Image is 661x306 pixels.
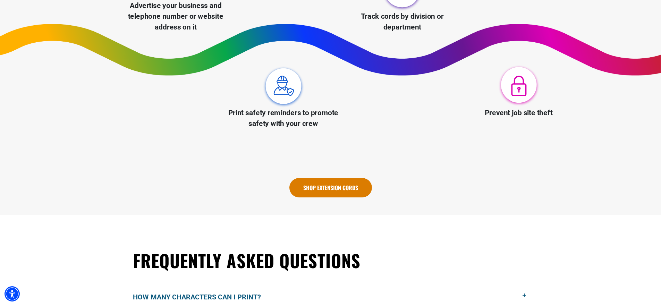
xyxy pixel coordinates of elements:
p: Advertise your business and telephone number or website address on it [119,0,232,33]
img: Print [262,65,305,108]
a: Shop Extension Cords [289,178,372,197]
h2: Frequently Asked Questions [133,249,528,272]
img: Prevent [497,65,540,108]
span: How many characters can I print? [133,292,271,302]
p: Prevent job site theft [462,108,575,118]
p: Track cords by division or department [346,11,459,33]
div: Accessibility Menu [5,286,20,301]
p: Print safety reminders to promote safety with your crew [227,108,340,129]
